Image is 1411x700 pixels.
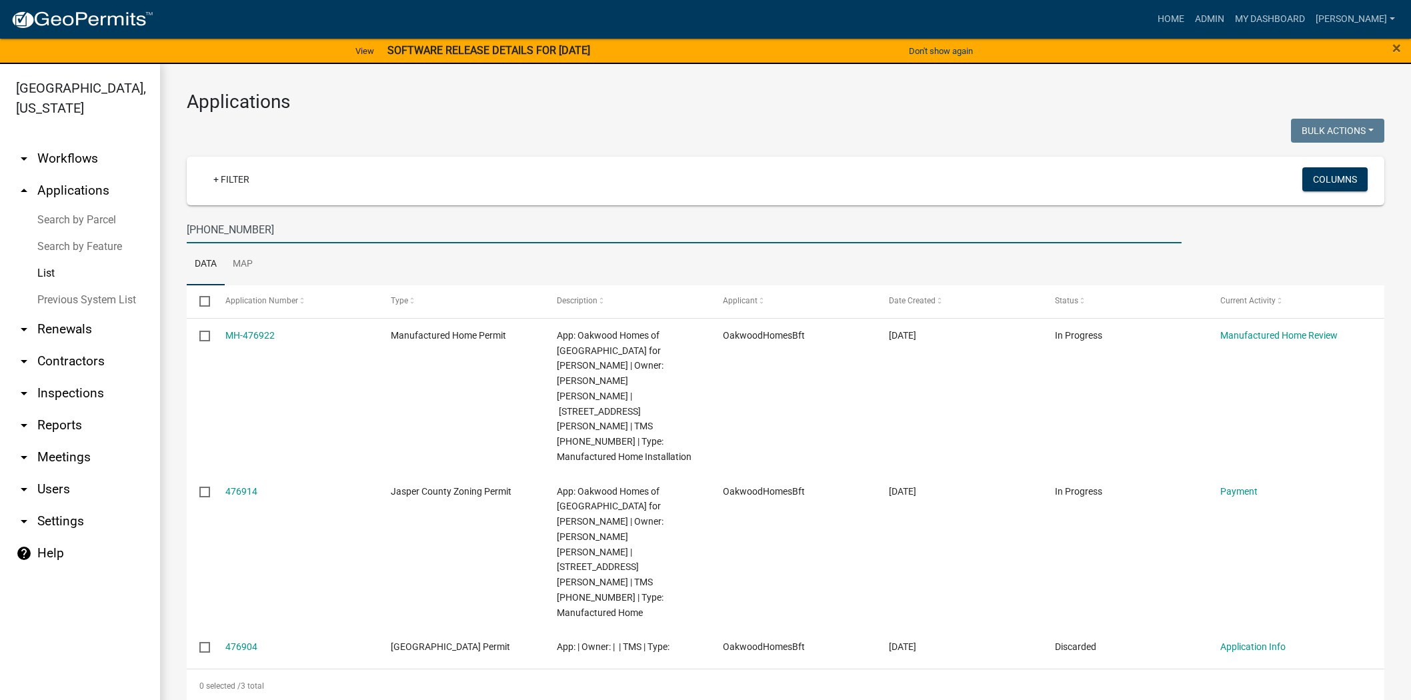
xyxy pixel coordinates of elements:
span: App: Oakwood Homes of Beaufort for Munoz | Owner: MONTES CATARINO RAFAEL | 333 LEVY RD | TMS 039-... [557,330,691,462]
span: Manufactured Home Permit [391,330,506,341]
a: Admin [1190,7,1230,32]
span: 09/11/2025 [889,641,916,652]
a: Map [225,243,261,286]
i: help [16,545,32,561]
button: Don't show again [904,40,978,62]
strong: SOFTWARE RELEASE DETAILS FOR [DATE] [387,44,590,57]
button: Bulk Actions [1291,119,1384,143]
span: In Progress [1055,330,1102,341]
i: arrow_drop_down [16,385,32,401]
i: arrow_drop_up [16,183,32,199]
a: MH-476922 [225,330,275,341]
a: + Filter [203,167,260,191]
input: Search for applications [187,216,1182,243]
i: arrow_drop_down [16,449,32,465]
datatable-header-cell: Description [544,285,710,317]
datatable-header-cell: Applicant [710,285,876,317]
span: Date Created [889,296,936,305]
i: arrow_drop_down [16,321,32,337]
span: Current Activity [1220,296,1276,305]
datatable-header-cell: Status [1042,285,1208,317]
a: View [350,40,379,62]
span: OakwoodHomesBft [723,641,805,652]
span: 0 selected / [199,681,241,691]
i: arrow_drop_down [16,151,32,167]
a: [PERSON_NAME] [1310,7,1400,32]
span: Description [557,296,597,305]
a: Payment [1220,486,1258,497]
span: App: | Owner: | | TMS | Type: [557,641,669,652]
datatable-header-cell: Application Number [212,285,378,317]
span: Jasper County Zoning Permit [391,486,511,497]
span: 09/11/2025 [889,330,916,341]
span: Discarded [1055,641,1096,652]
span: Application Number [225,296,298,305]
span: 09/11/2025 [889,486,916,497]
span: × [1392,39,1401,57]
i: arrow_drop_down [16,513,32,529]
datatable-header-cell: Date Created [876,285,1042,317]
span: Status [1055,296,1078,305]
h3: Applications [187,91,1384,113]
a: Data [187,243,225,286]
a: Manufactured Home Review [1220,330,1338,341]
span: In Progress [1055,486,1102,497]
i: arrow_drop_down [16,353,32,369]
span: OakwoodHomesBft [723,330,805,341]
i: arrow_drop_down [16,481,32,497]
span: Jasper County Building Permit [391,641,510,652]
span: Applicant [723,296,758,305]
span: App: Oakwood Homes of Beaufort for Munoz | Owner: MONTES CATARINO RAFAEL | 333 LEVY RD | TMS 039-... [557,486,663,618]
span: OakwoodHomesBft [723,486,805,497]
button: Columns [1302,167,1368,191]
datatable-header-cell: Type [378,285,544,317]
a: Application Info [1220,641,1286,652]
i: arrow_drop_down [16,417,32,433]
span: Type [391,296,408,305]
a: 476914 [225,486,257,497]
datatable-header-cell: Current Activity [1208,285,1374,317]
button: Close [1392,40,1401,56]
a: Home [1152,7,1190,32]
a: 476904 [225,641,257,652]
a: My Dashboard [1230,7,1310,32]
datatable-header-cell: Select [187,285,212,317]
